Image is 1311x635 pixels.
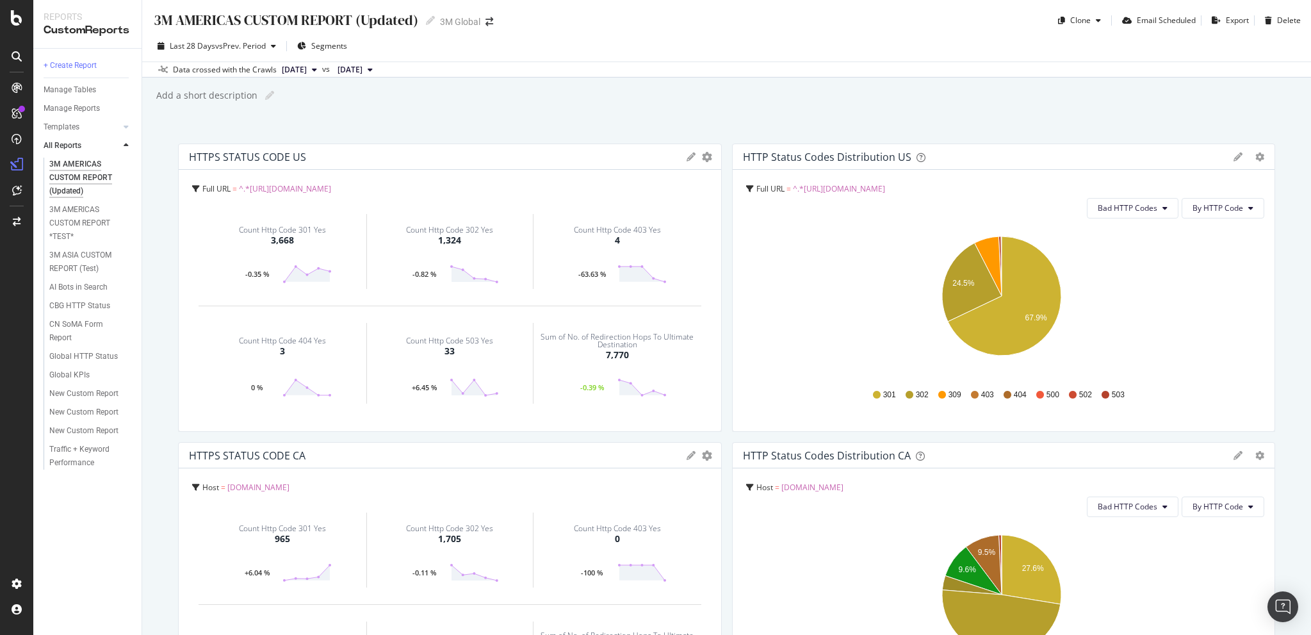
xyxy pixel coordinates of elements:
[1182,198,1264,219] button: By HTTP Code
[485,17,493,26] div: arrow-right-arrow-left
[743,229,1260,377] div: A chart.
[239,337,326,345] div: Count Http Code 404 Yes
[426,16,435,25] i: Edit report name
[606,349,629,361] div: 7,770
[49,387,133,400] a: New Custom Report
[400,271,450,277] div: -0.82 %
[49,299,133,313] a: CBG HTTP Status
[615,234,620,247] div: 4
[539,333,696,349] div: Sum of No. of Redirection Hops To Ultimate Destination
[1098,501,1157,512] span: Bad HTTP Codes
[793,183,885,194] span: ^.*[URL][DOMAIN_NAME]
[202,482,219,493] span: Host
[152,10,418,30] div: 3M AMERICAS CUSTOM REPORT (Updated)
[152,36,281,56] button: Last 28 DaysvsPrev. Period
[1117,10,1196,31] button: Email Scheduled
[702,451,712,460] div: gear
[756,183,785,194] span: Full URL
[49,299,110,313] div: CBG HTTP Status
[44,10,131,23] div: Reports
[232,384,282,391] div: 0 %
[1137,15,1196,26] div: Email Scheduled
[44,83,133,97] a: Manage Tables
[916,390,929,400] span: 302
[49,318,121,345] div: CN SoMA Form Report
[232,271,282,277] div: -0.35 %
[49,281,108,294] div: AI Bots in Search
[221,482,225,493] span: =
[282,64,307,76] span: 2025 Aug. 10th
[49,424,133,438] a: New Custom Report
[173,64,277,76] div: Data crossed with the Crawls
[202,183,231,194] span: Full URL
[1098,202,1157,213] span: Bad HTTP Codes
[239,226,326,234] div: Count Http Code 301 Yes
[49,406,118,419] div: New Custom Report
[786,183,791,194] span: =
[49,158,133,198] a: 3M AMERICAS CUSTOM REPORT (Updated)
[406,525,493,532] div: Count Http Code 302 Yes
[400,570,450,576] div: -0.11 %
[1260,10,1301,31] button: Delete
[1193,501,1243,512] span: By HTTP Code
[1087,497,1178,517] button: Bad HTTP Codes
[1014,390,1027,400] span: 404
[189,151,306,163] div: HTTPS STATUS CODE US
[232,183,237,194] span: =
[775,482,779,493] span: =
[1087,198,1178,219] button: Bad HTTP Codes
[44,102,100,115] div: Manage Reports
[49,249,133,276] a: 3M ASIA CUSTOM REPORT (Test)
[406,337,493,345] div: Count Http Code 503 Yes
[49,281,133,294] a: AI Bots in Search
[567,271,617,277] div: -63.63 %
[44,23,131,38] div: CustomReports
[170,40,215,51] span: Last 28 Days
[49,203,126,243] div: 3M AMERICAS CUSTOM REPORT *TEST*
[322,63,332,75] span: vs
[44,59,133,72] a: + Create Report
[1207,10,1249,31] button: Export
[338,64,362,76] span: 2025 Jul. 13th
[1112,390,1125,400] span: 503
[781,482,843,493] span: [DOMAIN_NAME]
[1070,15,1091,26] div: Clone
[275,532,290,545] div: 965
[952,279,974,288] text: 24.5%
[1022,564,1043,573] text: 27.6%
[49,443,124,470] div: Traffic + Keyword Performance
[567,570,617,576] div: -100 %
[189,449,305,462] div: HTTPS STATUS CODE CA
[311,40,347,51] span: Segments
[280,345,285,358] div: 3
[1226,15,1249,26] div: Export
[1193,202,1243,213] span: By HTTP Code
[1025,313,1046,322] text: 67.9%
[49,424,118,438] div: New Custom Report
[232,570,282,576] div: +6.04 %
[44,102,133,115] a: Manage Reports
[44,120,79,134] div: Templates
[44,139,81,153] div: All Reports
[743,449,911,462] div: HTTP Status Codes Distribution CA
[1277,15,1301,26] div: Delete
[977,548,995,557] text: 9.5%
[574,226,661,234] div: Count Http Code 403 Yes
[49,318,133,345] a: CN SoMA Form Report
[49,350,133,363] a: Global HTTP Status
[49,368,90,382] div: Global KPIs
[1046,390,1059,400] span: 500
[277,62,322,78] button: [DATE]
[49,203,133,243] a: 3M AMERICAS CUSTOM REPORT *TEST*
[440,15,480,28] div: 3M Global
[49,406,133,419] a: New Custom Report
[615,532,620,545] div: 0
[49,350,118,363] div: Global HTTP Status
[49,443,133,470] a: Traffic + Keyword Performance
[567,384,617,391] div: -0.39 %
[883,390,896,400] span: 301
[49,387,118,400] div: New Custom Report
[949,390,961,400] span: 309
[44,83,96,97] div: Manage Tables
[574,525,661,532] div: Count Http Code 403 Yes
